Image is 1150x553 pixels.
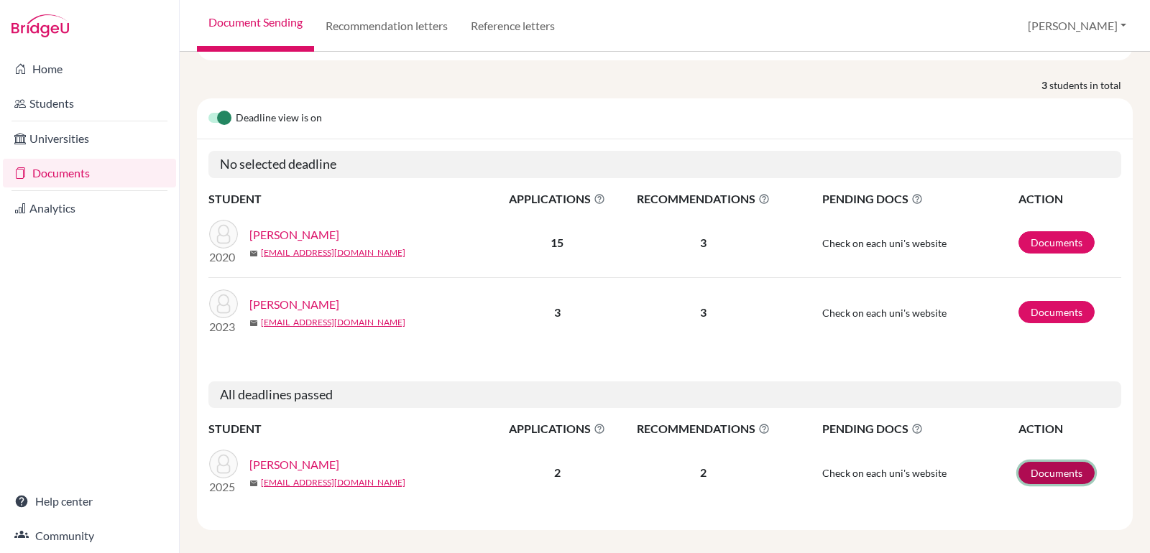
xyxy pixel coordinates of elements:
a: Documents [1018,301,1095,323]
a: Documents [1018,462,1095,484]
a: Analytics [3,194,176,223]
img: Sadek, Malak [209,289,238,318]
a: [PERSON_NAME] [249,226,339,243]
th: STUDENT [208,419,496,438]
a: [EMAIL_ADDRESS][DOMAIN_NAME] [261,316,405,329]
a: [PERSON_NAME] [249,296,339,313]
p: 2025 [209,478,238,496]
p: 2 [620,464,787,481]
img: Sadek, Joumana Yasser [209,450,238,478]
a: [EMAIL_ADDRESS][DOMAIN_NAME] [261,246,405,259]
span: APPLICATIONS [497,190,618,208]
p: 3 [620,234,787,251]
span: students in total [1049,78,1133,93]
span: mail [249,249,258,258]
span: RECOMMENDATIONS [620,420,787,437]
span: RECOMMENDATIONS [620,190,787,208]
b: 3 [554,305,561,319]
h5: No selected deadline [208,151,1121,178]
span: Check on each uni's website [822,307,947,319]
span: Check on each uni's website [822,237,947,249]
span: mail [249,479,258,488]
span: Check on each uni's website [822,467,947,479]
a: Students [3,89,176,118]
img: Bridge-U [11,14,69,37]
a: Documents [3,159,176,187]
a: Universities [3,124,176,153]
span: mail [249,319,258,327]
th: ACTION [1018,419,1121,438]
h5: All deadlines passed [208,381,1121,409]
a: Community [3,521,176,550]
th: ACTION [1018,190,1121,208]
span: Deadline view is on [236,110,322,127]
img: Sadek, Loujayn [209,220,238,248]
a: Documents [1018,231,1095,254]
a: Help center [3,487,176,516]
p: 2023 [209,318,238,335]
span: APPLICATIONS [497,420,618,437]
span: PENDING DOCS [822,190,1017,208]
p: 2020 [209,248,238,266]
strong: 3 [1041,78,1049,93]
th: STUDENT [208,190,496,208]
a: [EMAIL_ADDRESS][DOMAIN_NAME] [261,476,405,489]
button: [PERSON_NAME] [1021,12,1133,39]
span: PENDING DOCS [822,420,1017,437]
b: 2 [554,465,561,479]
b: 15 [551,236,563,249]
a: Home [3,55,176,83]
p: 3 [620,304,787,321]
a: [PERSON_NAME] [249,456,339,473]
